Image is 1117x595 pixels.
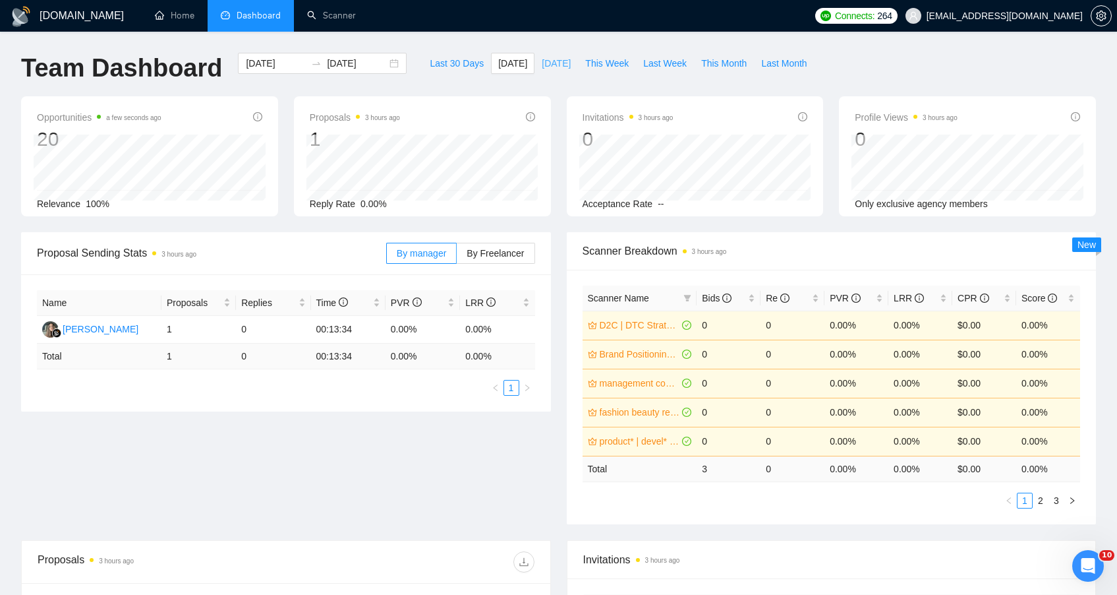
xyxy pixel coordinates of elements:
[360,199,387,209] span: 0.00%
[513,551,534,573] button: download
[683,294,691,302] span: filter
[519,380,535,396] li: Next Page
[600,347,680,361] a: Brand Positioning - Global updated
[578,53,636,74] button: This Week
[37,245,386,261] span: Proposal Sending Stats
[42,323,138,334] a: LK[PERSON_NAME]
[585,56,629,71] span: This Week
[1021,293,1057,303] span: Score
[365,114,400,121] time: 3 hours ago
[682,437,691,446] span: check-circle
[460,316,534,344] td: 0.00%
[830,293,861,303] span: PVR
[11,6,32,27] img: logo
[588,408,597,417] span: crown
[21,53,222,84] h1: Team Dashboard
[583,127,673,152] div: 0
[1091,5,1112,26] button: setting
[161,316,236,344] td: 1
[310,127,400,152] div: 1
[888,340,952,369] td: 0.00%
[37,199,80,209] span: Relevance
[760,456,824,482] td: 0
[236,344,310,369] td: 0
[952,427,1016,456] td: $0.00
[588,437,597,446] span: crown
[310,199,355,209] span: Reply Rate
[760,311,824,340] td: 0
[161,344,236,369] td: 1
[1016,311,1080,340] td: 0.00%
[391,297,422,308] span: PVR
[1048,493,1064,509] li: 3
[588,321,597,330] span: crown
[486,297,496,307] span: info-circle
[311,58,322,69] span: swap-right
[1064,493,1080,509] button: right
[542,56,571,71] span: [DATE]
[877,9,892,23] span: 264
[645,557,680,564] time: 3 hours ago
[697,427,760,456] td: 0
[310,110,400,125] span: Proposals
[820,11,831,21] img: upwork-logo.png
[1016,340,1080,369] td: 0.00%
[888,456,952,482] td: 0.00 %
[1064,493,1080,509] li: Next Page
[851,294,861,303] span: info-circle
[37,290,161,316] th: Name
[99,557,134,565] time: 3 hours ago
[682,321,691,330] span: check-circle
[1017,493,1033,509] li: 1
[246,56,306,71] input: Start date
[311,316,386,344] td: 00:13:34
[498,56,527,71] span: [DATE]
[952,311,1016,340] td: $0.00
[923,114,958,121] time: 3 hours ago
[1005,497,1013,505] span: left
[583,243,1081,259] span: Scanner Breakdown
[824,369,888,398] td: 0.00%
[701,56,747,71] span: This Month
[236,316,310,344] td: 0
[339,297,348,307] span: info-circle
[588,350,597,359] span: crown
[952,340,1016,369] td: $0.00
[1049,493,1064,508] a: 3
[1048,294,1057,303] span: info-circle
[523,384,531,392] span: right
[1001,493,1017,509] button: left
[697,456,760,482] td: 3
[760,369,824,398] td: 0
[682,350,691,359] span: check-circle
[583,110,673,125] span: Invitations
[236,290,310,316] th: Replies
[980,294,989,303] span: info-circle
[422,53,491,74] button: Last 30 Days
[221,11,230,20] span: dashboard
[37,127,161,152] div: 20
[63,322,138,336] div: [PERSON_NAME]
[824,398,888,427] td: 0.00%
[766,293,789,303] span: Re
[588,379,597,388] span: crown
[600,376,680,391] a: management consulting global
[1077,239,1096,250] span: New
[600,318,680,332] a: D2C | DTC Strategy global
[38,551,286,573] div: Proposals
[915,294,924,303] span: info-circle
[161,290,236,316] th: Proposals
[780,294,789,303] span: info-circle
[1016,369,1080,398] td: 0.00%
[316,297,348,308] span: Time
[519,380,535,396] button: right
[583,199,653,209] span: Acceptance Rate
[600,434,680,449] a: product* | devel* | business* | strategy* | retail* US ONLY Intermediate
[697,311,760,340] td: 0
[488,380,503,396] li: Previous Page
[888,311,952,340] td: 0.00%
[491,53,534,74] button: [DATE]
[1071,112,1080,121] span: info-circle
[488,380,503,396] button: left
[413,297,422,307] span: info-circle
